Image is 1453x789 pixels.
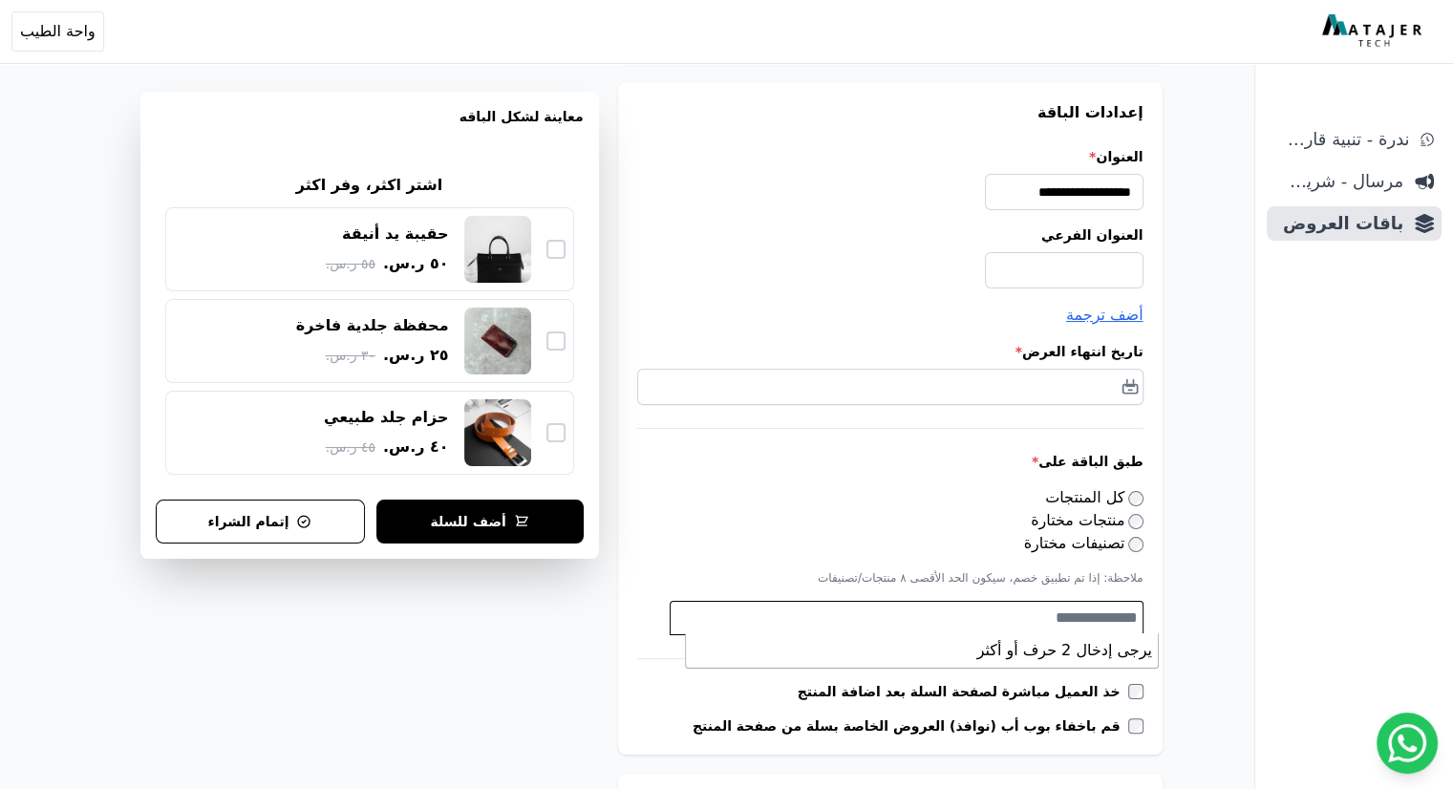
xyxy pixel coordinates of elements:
span: ٥٠ ر.س. [383,252,449,275]
span: باقات العروض [1274,210,1403,237]
li: يرجى إدخال 2 حرف أو أكثر [686,633,1158,668]
span: ٥٥ ر.س. [326,254,375,274]
div: حقيبة يد أنيقة [342,224,448,245]
span: ٣٠ ر.س. [326,346,375,366]
h3: إعدادات الباقة [637,101,1143,124]
input: كل المنتجات [1128,491,1143,506]
label: تاريخ انتهاء العرض [637,342,1143,361]
label: طبق الباقة على [637,452,1143,471]
span: ندرة - تنبية قارب علي النفاذ [1274,126,1409,153]
img: محفظة جلدية فاخرة [464,308,531,374]
label: العنوان [637,147,1143,166]
img: MatajerTech Logo [1322,14,1426,49]
button: أضف ترجمة [1066,304,1143,327]
textarea: Search [671,607,1138,629]
h3: معاينة لشكل الباقه [156,107,584,149]
label: العنوان الفرعي [637,225,1143,245]
img: حقيبة يد أنيقة [464,216,531,283]
input: منتجات مختارة [1128,514,1143,529]
div: حزام جلد طبيعي [324,407,449,428]
label: كل المنتجات [1045,488,1143,506]
span: أضف ترجمة [1066,306,1143,324]
label: تصنيفات مختارة [1024,534,1143,552]
span: ٤٠ ر.س. [383,436,449,458]
label: خذ العميل مباشرة لصفحة السلة بعد اضافة المنتج [798,682,1128,701]
input: تصنيفات مختارة [1128,537,1143,552]
span: واحة الطيب [20,20,96,43]
span: مرسال - شريط دعاية [1274,168,1403,195]
button: أضف للسلة [376,500,584,544]
label: قم باخفاء بوب أب (نوافذ) العروض الخاصة بسلة من صفحة المنتج [693,716,1128,736]
span: ٢٥ ر.س. [383,344,449,367]
h2: اشتر اكثر، وفر اكثر [296,174,442,197]
button: واحة الطيب [11,11,104,52]
span: ٤٥ ر.س. [326,437,375,458]
img: حزام جلد طبيعي [464,399,531,466]
label: منتجات مختارة [1031,511,1143,529]
div: محفظة جلدية فاخرة [296,315,449,336]
p: ملاحظة: إذا تم تطبيق خصم، سيكون الحد الأقصى ٨ منتجات/تصنيفات [637,570,1143,586]
button: إتمام الشراء [156,500,365,544]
